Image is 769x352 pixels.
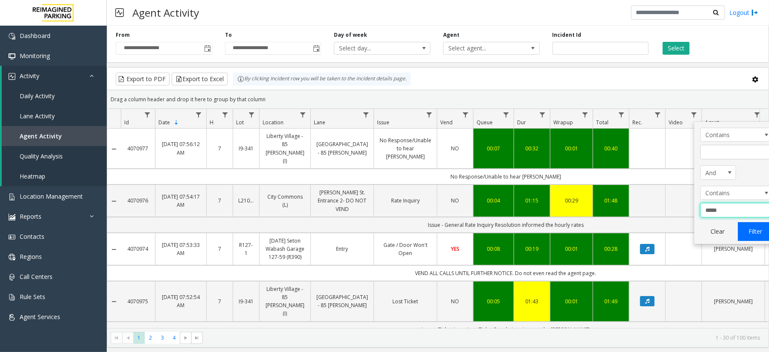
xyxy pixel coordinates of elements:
a: Quality Analysis [2,146,107,166]
a: Lot Filter Menu [246,109,257,120]
a: 00:07 [479,144,509,153]
span: Activity [20,72,39,80]
a: NO [442,297,468,305]
a: 01:49 [598,297,624,305]
a: Lane Filter Menu [360,109,372,120]
span: Vend [440,119,453,126]
a: 00:40 [598,144,624,153]
a: Liberty Village - 85 [PERSON_NAME] (I) [265,132,305,165]
a: [PERSON_NAME] [707,297,760,305]
div: 00:01 [556,245,588,253]
a: 4070974 [126,245,150,253]
span: Select day... [334,42,411,54]
a: [GEOGRAPHIC_DATA] - 85 [PERSON_NAME] [316,293,368,309]
span: And [701,166,729,179]
a: Id Filter Menu [142,109,153,120]
a: 01:43 [519,297,545,305]
span: Agent Filter Logic [700,165,736,180]
a: Issue Filter Menu [424,109,435,120]
kendo-pager-info: 1 - 30 of 100 items [208,334,760,341]
a: Lane Activity [2,106,107,126]
img: logout [751,8,758,17]
a: Collapse Details [107,246,121,253]
a: 00:08 [479,245,509,253]
a: Activity [2,66,107,86]
span: Contains [701,186,758,200]
label: Incident Id [553,31,582,39]
a: H Filter Menu [219,109,231,120]
a: 4070976 [126,197,150,205]
span: Go to the next page [180,332,191,344]
span: Toggle popup [311,42,321,54]
span: Page 4 [168,332,180,343]
a: NO [442,144,468,153]
button: Select [663,42,690,55]
span: Queue [477,119,493,126]
span: Quality Analysis [20,152,63,160]
span: NO [451,145,459,152]
a: 00:04 [479,197,509,205]
span: YES [451,245,459,252]
span: Dur [517,119,526,126]
a: Logout [729,8,758,17]
h3: Agent Activity [128,2,203,23]
label: Day of week [334,31,367,39]
a: 00:32 [519,144,545,153]
span: Monitoring [20,52,50,60]
a: 01:15 [519,197,545,205]
img: 'icon' [9,53,15,60]
a: 00:19 [519,245,545,253]
button: Clear [700,222,735,241]
span: H [210,119,213,126]
a: [DATE] 07:53:33 AM [161,241,201,257]
img: 'icon' [9,254,15,261]
a: Rec. Filter Menu [652,109,664,120]
img: 'icon' [9,314,15,321]
div: 01:48 [598,197,624,205]
a: I9-341 [238,144,254,153]
span: Wrapup [553,119,573,126]
a: R127-1 [238,241,254,257]
span: Reports [20,212,41,220]
img: 'icon' [9,33,15,40]
span: Go to the last page [191,332,203,344]
span: Rec. [632,119,642,126]
span: NO [451,298,459,305]
a: Dur Filter Menu [537,109,548,120]
label: From [116,31,130,39]
img: 'icon' [9,194,15,200]
a: YES [442,245,468,253]
img: 'icon' [9,234,15,241]
a: 00:29 [556,197,588,205]
span: Date [158,119,170,126]
a: 00:01 [556,297,588,305]
a: Rate Inquiry [379,197,432,205]
a: Queue Filter Menu [500,109,512,120]
span: Regions [20,252,42,261]
div: Drag a column header and drop it here to group by that column [107,92,769,107]
a: [PERSON_NAME] St. Entrance 2- DO NOT VEND [316,188,368,213]
a: [DATE] Seton Wabash Garage 127-59 (R390) [265,237,305,261]
img: infoIcon.svg [237,76,244,82]
span: Location Management [20,192,83,200]
div: 00:28 [598,245,624,253]
a: Collapse Details [107,146,121,153]
label: Agent [443,31,459,39]
a: [GEOGRAPHIC_DATA] - 85 [PERSON_NAME] [316,140,368,156]
span: Agent Activity [20,132,62,140]
a: [DATE] 07:54:17 AM [161,193,201,209]
a: Agent Activity [2,126,107,146]
img: 'icon' [9,73,15,80]
a: Entry [316,245,368,253]
a: Vend Filter Menu [460,109,471,120]
a: 00:01 [556,144,588,153]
